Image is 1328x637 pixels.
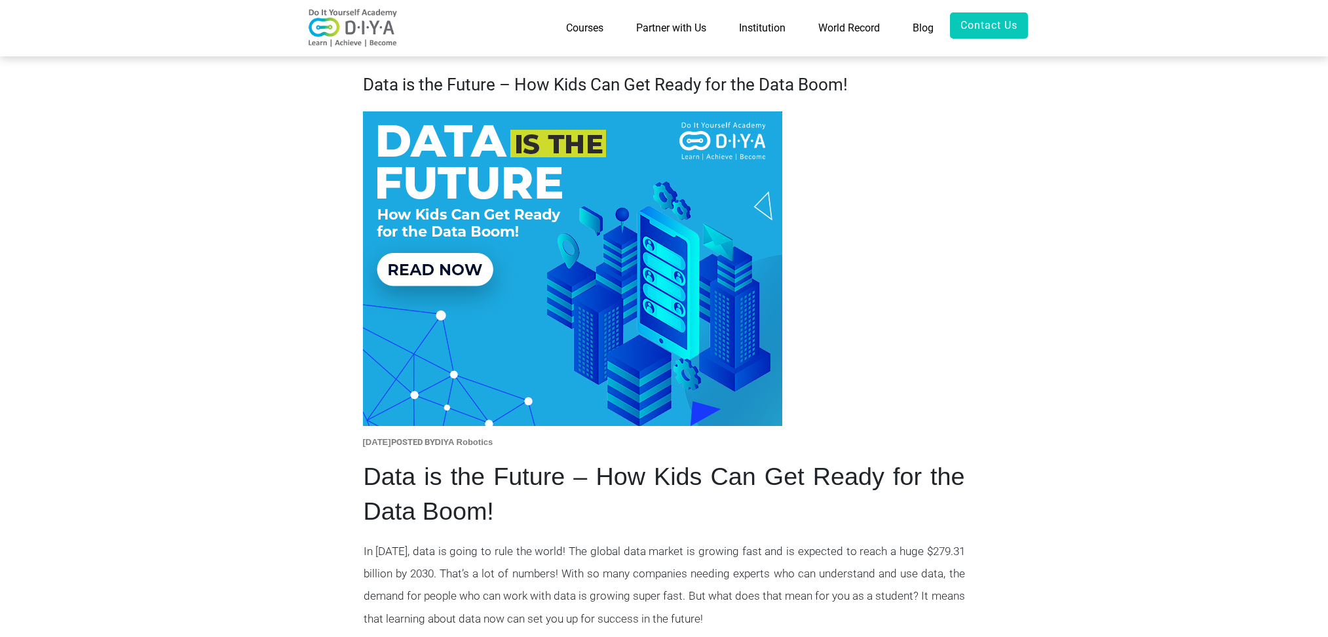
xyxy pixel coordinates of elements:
strong: POSTED BY [391,437,435,447]
img: logo-v2.png [301,9,406,48]
a: Courses [550,12,620,44]
h1: Data is the Future – How Kids Can Get Ready for the Data Boom! [364,459,965,529]
a: Blog [896,12,950,44]
p: In [DATE], data is going to rule the world! The global data market is growing fast and is expecte... [364,540,965,630]
a: Contact Us [950,12,1028,39]
a: Institution [723,12,802,44]
h6: [DATE] DIYA Robotics [363,436,966,448]
a: World Record [802,12,896,44]
a: Partner with Us [620,12,723,44]
strong: Data is the Future – How Kids Can Get Ready for the Data Boom! [363,75,848,94]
